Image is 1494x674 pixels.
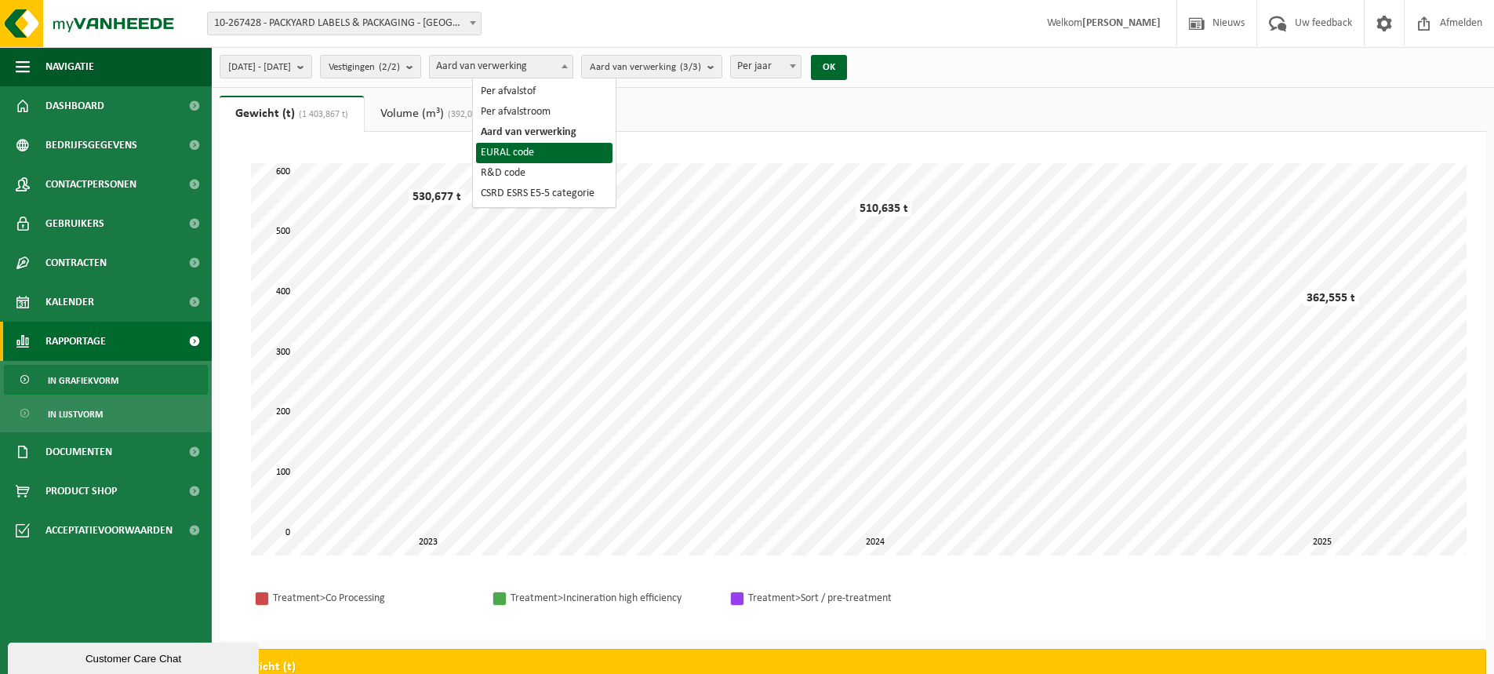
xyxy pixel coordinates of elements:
[45,243,107,282] span: Contracten
[45,86,104,126] span: Dashboard
[476,122,613,143] li: Aard van verwerking
[273,588,477,608] div: Treatment>Co Processing
[228,56,291,79] span: [DATE] - [DATE]
[748,588,952,608] div: Treatment>Sort / pre-treatment
[409,189,465,205] div: 530,677 t
[48,399,103,429] span: In lijstvorm
[329,56,400,79] span: Vestigingen
[680,62,701,72] count: (3/3)
[220,55,312,78] button: [DATE] - [DATE]
[476,102,613,122] li: Per afvalstroom
[476,82,613,102] li: Per afvalstof
[590,56,701,79] span: Aard van verwerking
[4,399,208,428] a: In lijstvorm
[444,110,498,119] span: (392,000 m³)
[476,184,613,204] li: CSRD ESRS E5-5 categorie
[429,55,573,78] span: Aard van verwerking
[45,472,117,511] span: Product Shop
[581,55,722,78] button: Aard van verwerking(3/3)
[730,55,802,78] span: Per jaar
[379,62,400,72] count: (2/2)
[208,13,481,35] span: 10-267428 - PACKYARD LABELS & PACKAGING - NAZARETH
[207,12,482,35] span: 10-267428 - PACKYARD LABELS & PACKAGING - NAZARETH
[45,126,137,165] span: Bedrijfsgegevens
[476,163,613,184] li: R&D code
[365,96,514,132] a: Volume (m³)
[511,588,714,608] div: Treatment>Incineration high efficiency
[811,55,847,80] button: OK
[220,96,364,132] a: Gewicht (t)
[48,366,118,395] span: In grafiekvorm
[45,282,94,322] span: Kalender
[45,165,136,204] span: Contactpersonen
[1303,290,1359,306] div: 362,555 t
[45,432,112,472] span: Documenten
[8,639,262,674] iframe: chat widget
[856,201,912,217] div: 510,635 t
[295,110,348,119] span: (1 403,867 t)
[1082,17,1161,29] strong: [PERSON_NAME]
[320,55,421,78] button: Vestigingen(2/2)
[45,511,173,550] span: Acceptatievoorwaarden
[45,47,94,86] span: Navigatie
[476,143,613,163] li: EURAL code
[4,365,208,395] a: In grafiekvorm
[45,204,104,243] span: Gebruikers
[430,56,573,78] span: Aard van verwerking
[45,322,106,361] span: Rapportage
[731,56,801,78] span: Per jaar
